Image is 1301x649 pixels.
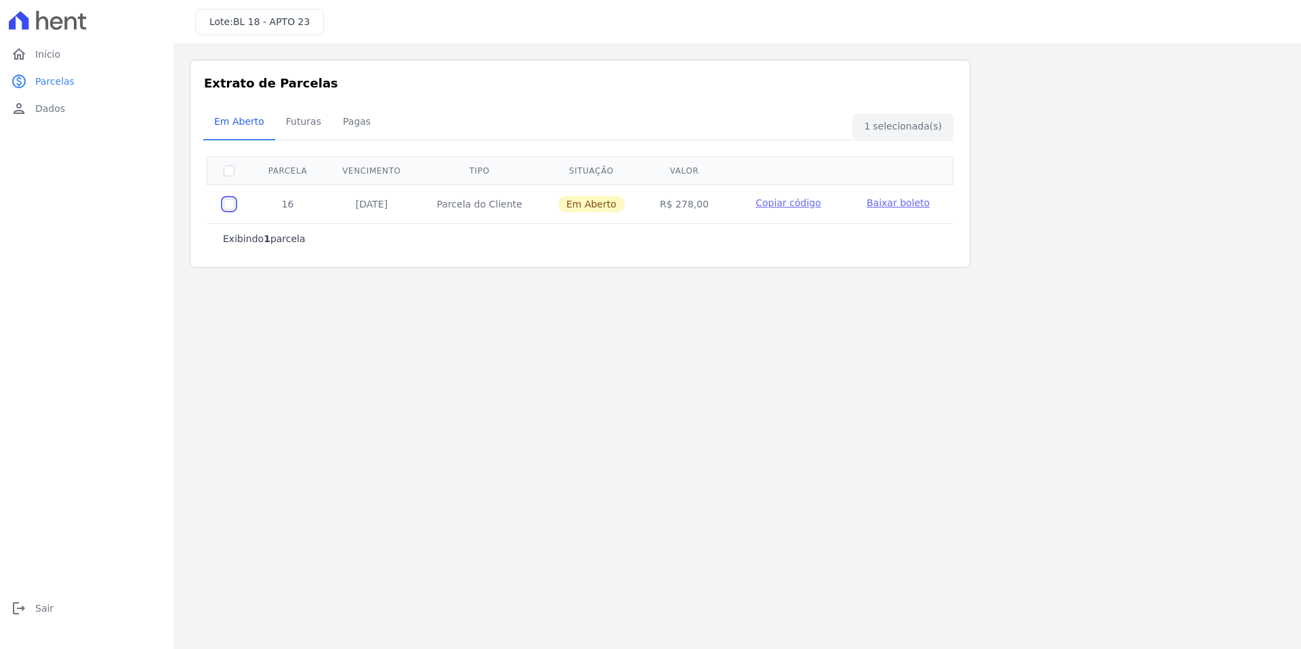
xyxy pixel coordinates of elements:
h3: Extrato de Parcelas [204,74,956,92]
span: Parcelas [35,75,75,88]
th: Tipo [419,157,541,184]
button: Copiar código [743,196,834,210]
span: Pagas [335,108,379,135]
a: Baixar boleto [867,196,930,210]
th: Valor [642,157,726,184]
a: logoutSair [5,595,168,622]
span: Em Aberto [206,108,272,135]
span: BL 18 - APTO 23 [233,16,310,27]
i: paid [11,73,27,90]
a: Pagas [332,105,381,140]
span: Sair [35,602,54,615]
th: Situação [540,157,642,184]
a: paidParcelas [5,68,168,95]
p: Exibindo parcela [223,232,306,245]
span: Em Aberto [558,196,625,212]
b: 1 [264,233,270,244]
i: logout [11,600,27,616]
td: 16 [251,184,325,223]
span: Baixar boleto [867,197,930,208]
span: Copiar código [756,197,821,208]
td: [DATE] [325,184,419,223]
a: Em Aberto [203,105,275,140]
td: Parcela do Cliente [419,184,541,223]
h3: Lote: [209,15,310,29]
i: person [11,100,27,117]
a: personDados [5,95,168,122]
a: Futuras [275,105,332,140]
a: homeInício [5,41,168,68]
span: Início [35,47,60,61]
i: home [11,46,27,62]
td: R$ 278,00 [642,184,726,223]
th: Vencimento [325,157,419,184]
th: Parcela [251,157,325,184]
span: Dados [35,102,65,115]
span: Futuras [278,108,329,135]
